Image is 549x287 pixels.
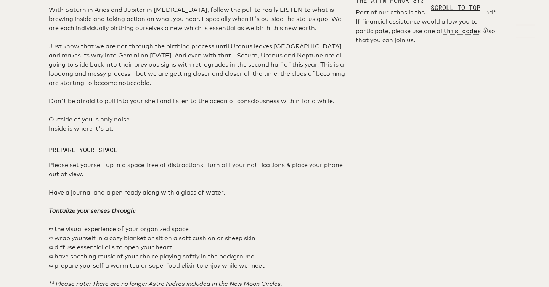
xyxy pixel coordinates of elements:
[49,234,347,243] p: ∞ wrap yourself in a cozy blanket or sit on a soft cushion or sheep skin
[49,252,347,261] p: ∞ have soothing music of your choice playing softly in the background
[49,115,347,124] p: Outside of you is only noise.
[49,207,136,214] em: Tantalize your senses through:
[49,161,347,179] p: Please set yourself up in a space free of distractions. Turn off your notifications & place your ...
[49,5,347,33] p: With Saturn in Aries and Jupiter in [MEDICAL_DATA], follow the pull to really LISTEN to what is b...
[49,243,347,252] p: ∞ diffuse essential oils to open your heart
[49,124,347,133] p: Inside is where it's at.
[431,3,480,12] p: SCROLL TO TOP
[443,27,481,35] span: this codes
[49,42,347,88] p: Just know that we are not through the birthing process until Uranus leaves [GEOGRAPHIC_DATA] and ...
[49,225,347,234] p: ∞ the visual experience of your organized space
[49,97,347,106] p: Don't be afraid to pull into your shell and listen to the ocean of consciousness within for a while.
[49,145,347,155] h2: PREPARE YOUR SPACE
[49,188,347,197] p: Have a journal and a pen ready along with a glass of water.
[356,8,500,45] p: Part of our ethos is that “no-one is left behind.” If financial assistance would allow you to par...
[49,261,347,270] p: ∞ prepare yourself a warm tea or superfood elixir to enjoy while we meet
